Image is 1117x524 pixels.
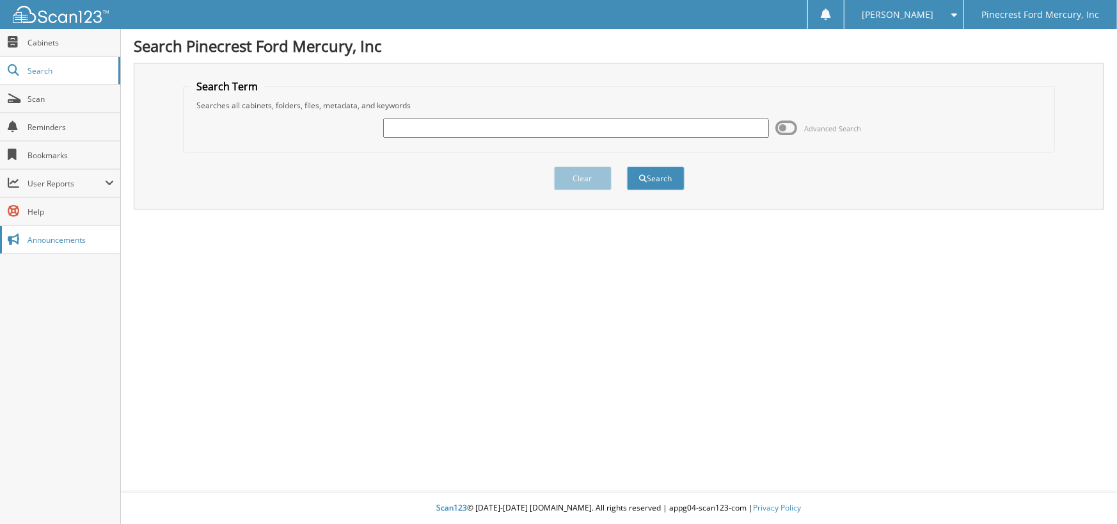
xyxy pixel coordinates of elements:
[554,167,612,190] button: Clear
[13,6,109,23] img: scan123-logo-white.svg
[121,493,1117,524] div: © [DATE]-[DATE] [DOMAIN_NAME]. All rights reserved | appg04-scan123-com |
[28,150,114,161] span: Bookmarks
[982,11,1100,19] span: Pinecrest Ford Mercury, Inc
[28,122,114,133] span: Reminders
[190,79,264,94] legend: Search Term
[28,234,114,245] span: Announcements
[190,100,1048,111] div: Searches all cabinets, folders, files, metadata, and keywords
[134,35,1104,56] h1: Search Pinecrest Ford Mercury, Inc
[437,502,468,513] span: Scan123
[627,167,685,190] button: Search
[28,65,112,76] span: Search
[28,206,114,217] span: Help
[28,94,114,104] span: Scan
[28,178,105,189] span: User Reports
[862,11,934,19] span: [PERSON_NAME]
[804,124,861,133] span: Advanced Search
[28,37,114,48] span: Cabinets
[754,502,802,513] a: Privacy Policy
